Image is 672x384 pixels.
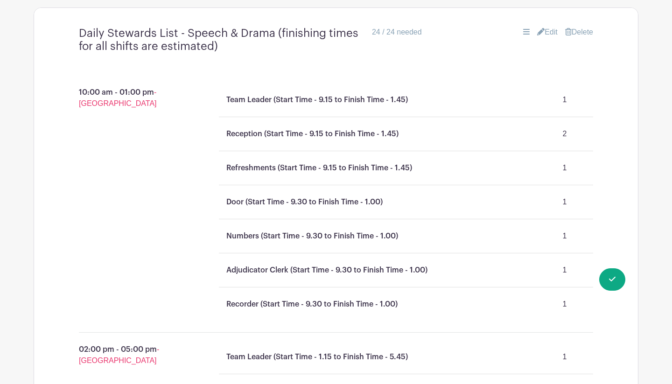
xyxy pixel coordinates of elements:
p: 1 [544,227,586,245]
p: Reception (Start Time - 9.15 to Finish Time - 1.45) [226,128,399,140]
p: 1 [544,348,586,366]
h4: Daily Stewards List - Speech & Drama (finishing times for all shifts are estimated) [79,27,364,54]
p: Recorder (Start Time - 9.30 to Finish Time - 1.00) [226,299,398,310]
a: Delete [565,27,593,38]
p: 1 [544,261,586,279]
p: Team Leader (Start Time - 9.15 to Finish Time - 1.45) [226,94,408,105]
p: Adjudicator Clerk (Start Time - 9.30 to Finish Time - 1.00) [226,265,427,276]
p: 1 [544,159,586,177]
p: 1 [544,193,586,211]
p: 10:00 am - 01:00 pm [56,83,196,113]
p: 1 [544,91,586,109]
p: 2 [544,125,586,143]
div: 24 / 24 needed [372,27,422,38]
p: Door (Start Time - 9.30 to Finish Time - 1.00) [226,196,383,208]
p: Team Leader (Start Time - 1.15 to Finish Time - 5.45) [226,351,408,363]
p: Refreshments (Start Time - 9.15 to Finish Time - 1.45) [226,162,412,174]
p: 02:00 pm - 05:00 pm [56,340,196,370]
a: Edit [537,27,558,38]
p: Numbers (Start Time - 9.30 to Finish Time - 1.00) [226,230,398,242]
p: 1 [544,295,586,314]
